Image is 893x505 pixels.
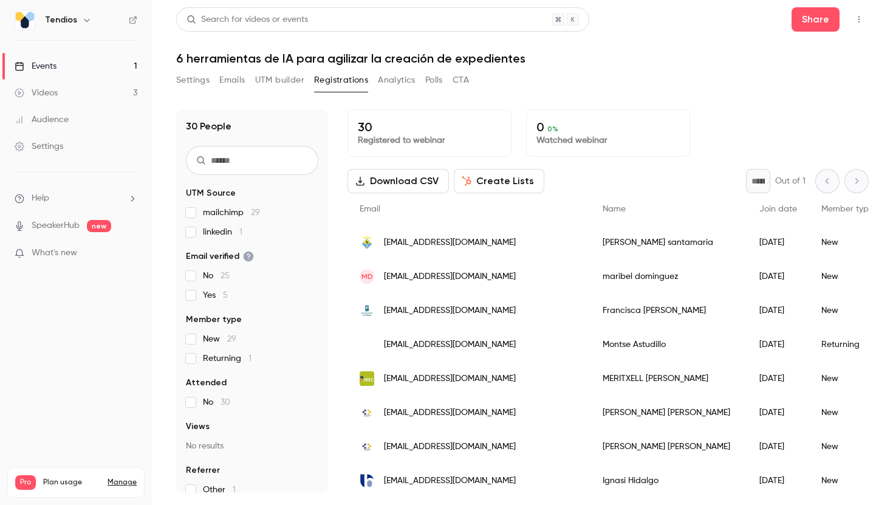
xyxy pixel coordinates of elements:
[809,430,886,464] div: New
[176,51,869,66] h1: 6 herramientas de IA para agilizar la creación de expedientes
[536,134,680,146] p: Watched webinar
[186,250,254,263] span: Email verified
[384,338,516,351] span: [EMAIL_ADDRESS][DOMAIN_NAME]
[454,169,544,193] button: Create Lists
[536,120,680,134] p: 0
[384,373,516,385] span: [EMAIL_ADDRESS][DOMAIN_NAME]
[590,464,747,498] div: Ignasi Hidalgo
[360,235,374,250] img: llinarsdelvalles.cat
[453,70,469,90] button: CTA
[747,259,809,294] div: [DATE]
[15,192,137,205] li: help-dropdown-opener
[32,192,49,205] span: Help
[547,125,558,133] span: 0 %
[108,478,137,487] a: Manage
[186,187,236,199] span: UTM Source
[186,314,242,326] span: Member type
[378,70,416,90] button: Analytics
[203,484,236,496] span: Other
[32,247,77,259] span: What's new
[425,70,443,90] button: Polls
[219,70,245,90] button: Emails
[251,208,260,217] span: 29
[360,303,374,318] img: malaga.eu
[87,220,111,232] span: new
[759,205,797,213] span: Join date
[747,362,809,396] div: [DATE]
[747,430,809,464] div: [DATE]
[603,205,626,213] span: Name
[747,464,809,498] div: [DATE]
[384,236,516,249] span: [EMAIL_ADDRESS][DOMAIN_NAME]
[792,7,840,32] button: Share
[360,343,374,346] img: gencat.cat
[809,259,886,294] div: New
[15,114,69,126] div: Audience
[590,294,747,328] div: Francisca [PERSON_NAME]
[176,70,210,90] button: Settings
[186,119,231,134] h1: 30 People
[360,439,374,454] img: gobiernodecanarias.org
[590,430,747,464] div: [PERSON_NAME] [PERSON_NAME]
[221,272,230,280] span: 25
[15,87,58,99] div: Videos
[32,219,80,232] a: SpeakerHub
[203,270,230,282] span: No
[590,362,747,396] div: MERITXELL [PERSON_NAME]
[15,60,56,72] div: Events
[186,377,227,389] span: Attended
[809,328,886,362] div: Returning
[358,134,501,146] p: Registered to webinar
[590,225,747,259] div: [PERSON_NAME] santamaria
[360,473,374,488] img: sabemsa.cat
[809,294,886,328] div: New
[809,464,886,498] div: New
[384,441,516,453] span: [EMAIL_ADDRESS][DOMAIN_NAME]
[203,289,228,301] span: Yes
[809,225,886,259] div: New
[223,291,228,300] span: 5
[747,396,809,430] div: [DATE]
[747,328,809,362] div: [DATE]
[590,396,747,430] div: [PERSON_NAME] [PERSON_NAME]
[203,352,251,365] span: Returning
[360,371,374,386] img: ibecbarcelona.eu
[347,169,449,193] button: Download CSV
[384,304,516,317] span: [EMAIL_ADDRESS][DOMAIN_NAME]
[186,13,308,26] div: Search for videos or events
[747,294,809,328] div: [DATE]
[203,226,242,238] span: linkedin
[186,421,210,433] span: Views
[590,259,747,294] div: maribel dominguez
[360,405,374,420] img: gobiernodecanarias.org
[775,175,806,187] p: Out of 1
[43,478,100,487] span: Plan usage
[203,333,236,345] span: New
[821,205,874,213] span: Member type
[747,225,809,259] div: [DATE]
[221,398,230,407] span: 30
[15,10,35,30] img: Tendios
[186,187,318,496] section: facet-groups
[45,14,77,26] h6: Tendios
[358,120,501,134] p: 30
[590,328,747,362] div: Montse Astudillo
[384,407,516,419] span: [EMAIL_ADDRESS][DOMAIN_NAME]
[361,271,373,282] span: md
[239,228,242,236] span: 1
[203,207,260,219] span: mailchimp
[233,486,236,494] span: 1
[255,70,304,90] button: UTM builder
[15,475,36,490] span: Pro
[809,396,886,430] div: New
[314,70,368,90] button: Registrations
[203,396,230,408] span: No
[360,205,380,213] span: Email
[248,354,251,363] span: 1
[809,362,886,396] div: New
[15,140,63,153] div: Settings
[384,475,516,487] span: [EMAIL_ADDRESS][DOMAIN_NAME]
[186,440,318,452] p: No results
[186,464,220,476] span: Referrer
[384,270,516,283] span: [EMAIL_ADDRESS][DOMAIN_NAME]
